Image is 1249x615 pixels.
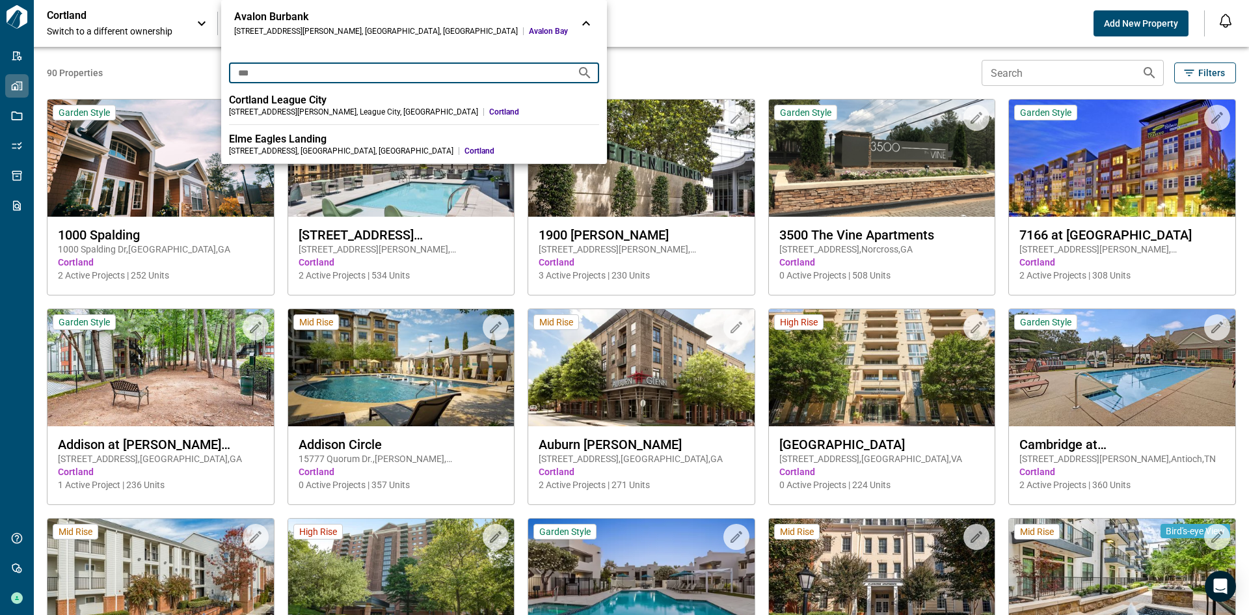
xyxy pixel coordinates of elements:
[464,146,599,156] span: Cortland
[572,60,598,86] button: Search projects
[234,26,518,36] div: [STREET_ADDRESS][PERSON_NAME] , [GEOGRAPHIC_DATA] , [GEOGRAPHIC_DATA]
[1205,571,1236,602] div: Open Intercom Messenger
[229,94,599,107] div: Cortland League City
[229,133,599,146] div: Elme Eagles Landing
[529,26,568,36] span: Avalon Bay
[229,146,453,156] div: [STREET_ADDRESS] , [GEOGRAPHIC_DATA] , [GEOGRAPHIC_DATA]
[229,107,478,117] div: [STREET_ADDRESS][PERSON_NAME] , League City , [GEOGRAPHIC_DATA]
[489,107,599,117] span: Cortland
[234,10,568,23] div: Avalon Burbank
